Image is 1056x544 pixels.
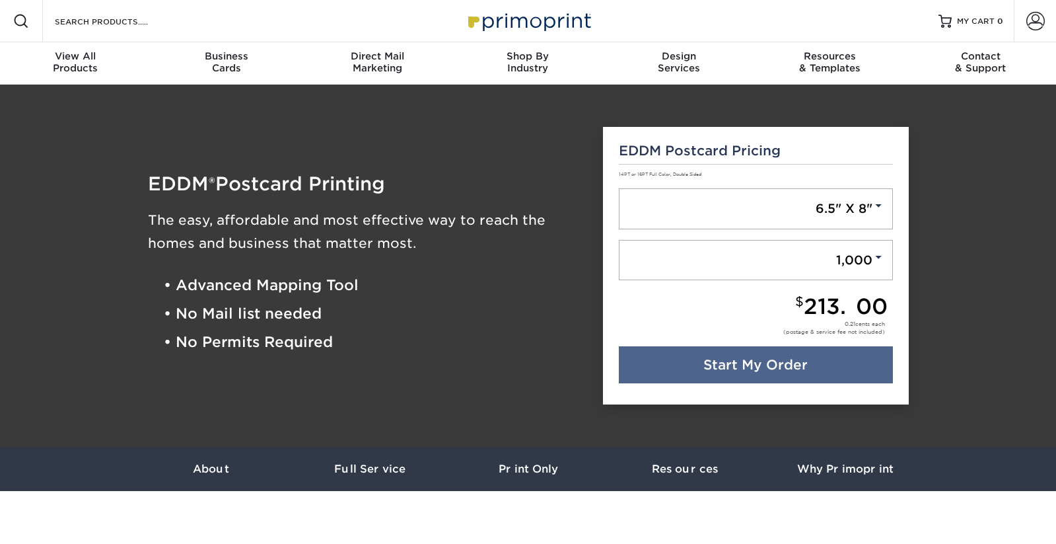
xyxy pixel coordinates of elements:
[608,463,766,475] h3: Resources
[604,50,754,62] span: Design
[754,42,905,85] a: Resources& Templates
[604,50,754,74] div: Services
[164,329,584,357] li: • No Permits Required
[449,463,608,475] h3: Print Only
[608,447,766,491] a: Resources
[209,174,215,193] span: ®
[148,175,584,193] h1: EDDM Postcard Printing
[151,50,301,74] div: Cards
[619,172,701,177] small: 14PT or 16PT Full Color, Double Sided
[151,50,301,62] span: Business
[291,447,449,491] a: Full Service
[132,463,291,475] h3: About
[766,463,925,475] h3: Why Primoprint
[905,50,1056,74] div: & Support
[452,50,603,62] span: Shop By
[132,447,291,491] a: About
[291,463,449,475] h3: Full Service
[905,42,1056,85] a: Contact& Support
[619,143,893,159] h5: EDDM Postcard Pricing
[997,17,1003,26] span: 0
[53,13,182,29] input: SEARCH PRODUCTS.....
[619,188,893,229] a: 6.5" X 8"
[754,50,905,62] span: Resources
[452,50,603,74] div: Industry
[462,7,594,35] img: Primoprint
[619,346,893,383] a: Start My Order
[449,447,608,491] a: Print Only
[164,299,584,328] li: • No Mail list needed
[783,320,885,336] div: cents each (postage & service fee not included)
[302,50,452,62] span: Direct Mail
[795,294,804,309] small: $
[302,50,452,74] div: Marketing
[754,50,905,74] div: & Templates
[804,293,888,319] span: 213.00
[151,42,301,85] a: BusinessCards
[905,50,1056,62] span: Contact
[452,42,603,85] a: Shop ByIndustry
[148,209,584,255] h3: The easy, affordable and most effective way to reach the homes and business that matter most.
[766,447,925,491] a: Why Primoprint
[164,271,584,299] li: • Advanced Mapping Tool
[957,16,995,27] span: MY CART
[302,42,452,85] a: Direct MailMarketing
[845,321,855,327] span: 0.21
[619,240,893,281] a: 1,000
[604,42,754,85] a: DesignServices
